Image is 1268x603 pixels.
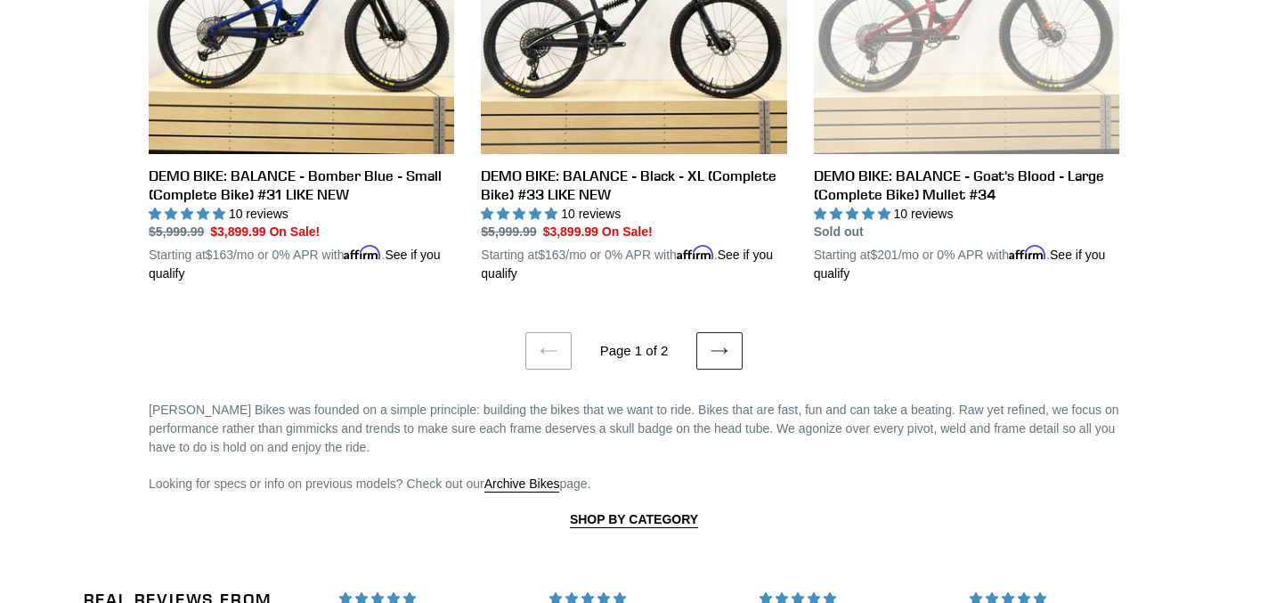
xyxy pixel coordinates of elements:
[575,341,693,362] li: Page 1 of 2
[149,401,1119,457] p: [PERSON_NAME] Bikes was founded on a simple principle: building the bikes that we want to ride. B...
[570,512,698,526] strong: SHOP BY CATEGORY
[149,477,591,493] span: Looking for specs or info on previous models? Check out our page.
[484,477,560,493] a: Archive Bikes
[570,512,698,528] a: SHOP BY CATEGORY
